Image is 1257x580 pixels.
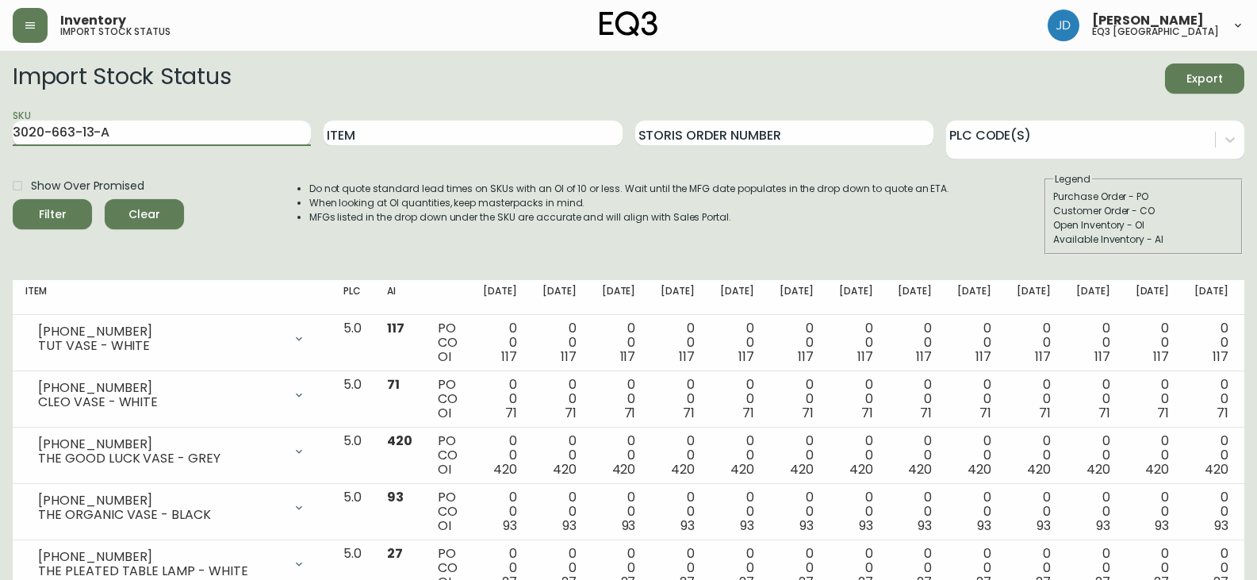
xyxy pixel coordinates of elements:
[1136,321,1170,364] div: 0 0
[542,378,577,421] div: 0 0
[553,460,577,478] span: 420
[38,550,283,564] div: [PHONE_NUMBER]
[839,434,873,477] div: 0 0
[1017,321,1051,364] div: 0 0
[387,432,412,450] span: 420
[839,378,873,421] div: 0 0
[483,490,517,533] div: 0 0
[38,339,283,353] div: TUT VASE - WHITE
[1136,378,1170,421] div: 0 0
[979,404,991,422] span: 71
[1092,27,1219,36] h5: eq3 [GEOGRAPHIC_DATA]
[387,319,404,337] span: 117
[438,378,458,421] div: PO CO
[60,14,126,27] span: Inventory
[13,280,331,315] th: Item
[857,348,873,366] span: 117
[25,378,318,413] div: [PHONE_NUMBER]CLEO VASE - WHITE
[707,280,767,315] th: [DATE]
[826,280,886,315] th: [DATE]
[661,321,695,364] div: 0 0
[622,517,636,535] span: 93
[387,375,400,394] span: 71
[1194,490,1228,533] div: 0 0
[661,490,695,533] div: 0 0
[957,321,991,364] div: 0 0
[1182,280,1241,315] th: [DATE]
[1157,404,1169,422] span: 71
[780,434,814,477] div: 0 0
[720,490,754,533] div: 0 0
[720,321,754,364] div: 0 0
[1004,280,1063,315] th: [DATE]
[565,404,577,422] span: 71
[31,178,144,194] span: Show Over Promised
[1076,490,1110,533] div: 0 0
[438,434,458,477] div: PO CO
[483,321,517,364] div: 0 0
[624,404,636,422] span: 71
[648,280,707,315] th: [DATE]
[309,182,950,196] li: Do not quote standard lead times on SKUs with an OI of 10 or less. Wait until the MFG date popula...
[1214,517,1228,535] span: 93
[438,321,458,364] div: PO CO
[483,378,517,421] div: 0 0
[38,494,283,508] div: [PHONE_NUMBER]
[438,517,451,535] span: OI
[438,348,451,366] span: OI
[1086,460,1110,478] span: 420
[957,434,991,477] div: 0 0
[612,460,636,478] span: 420
[918,517,932,535] span: 93
[1123,280,1182,315] th: [DATE]
[105,199,184,229] button: Clear
[620,348,636,366] span: 117
[898,378,932,421] div: 0 0
[374,280,425,315] th: AI
[977,517,991,535] span: 93
[602,490,636,533] div: 0 0
[916,348,932,366] span: 117
[671,460,695,478] span: 420
[493,460,517,478] span: 420
[945,280,1004,315] th: [DATE]
[38,395,283,409] div: CLEO VASE - WHITE
[720,378,754,421] div: 0 0
[602,378,636,421] div: 0 0
[661,378,695,421] div: 0 0
[470,280,530,315] th: [DATE]
[438,404,451,422] span: OI
[898,321,932,364] div: 0 0
[1092,14,1204,27] span: [PERSON_NAME]
[1194,321,1228,364] div: 0 0
[542,321,577,364] div: 0 0
[1178,69,1232,89] span: Export
[1048,10,1079,41] img: 7c567ac048721f22e158fd313f7f0981
[438,460,451,478] span: OI
[602,321,636,364] div: 0 0
[1098,404,1110,422] span: 71
[1053,218,1234,232] div: Open Inventory - OI
[438,490,458,533] div: PO CO
[309,210,950,225] li: MFGs listed in the drop down under the SKU are accurate and will align with Sales Portal.
[1217,404,1228,422] span: 71
[780,378,814,421] div: 0 0
[1053,204,1234,218] div: Customer Order - CO
[780,490,814,533] div: 0 0
[968,460,991,478] span: 420
[38,451,283,466] div: THE GOOD LUCK VASE - GREY
[1136,490,1170,533] div: 0 0
[501,348,517,366] span: 117
[483,434,517,477] div: 0 0
[39,205,67,225] div: Filter
[1076,434,1110,477] div: 0 0
[38,437,283,451] div: [PHONE_NUMBER]
[13,63,231,94] h2: Import Stock Status
[1153,348,1169,366] span: 117
[1017,378,1051,421] div: 0 0
[1145,460,1169,478] span: 420
[898,490,932,533] div: 0 0
[542,434,577,477] div: 0 0
[387,544,403,563] span: 27
[1194,434,1228,477] div: 0 0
